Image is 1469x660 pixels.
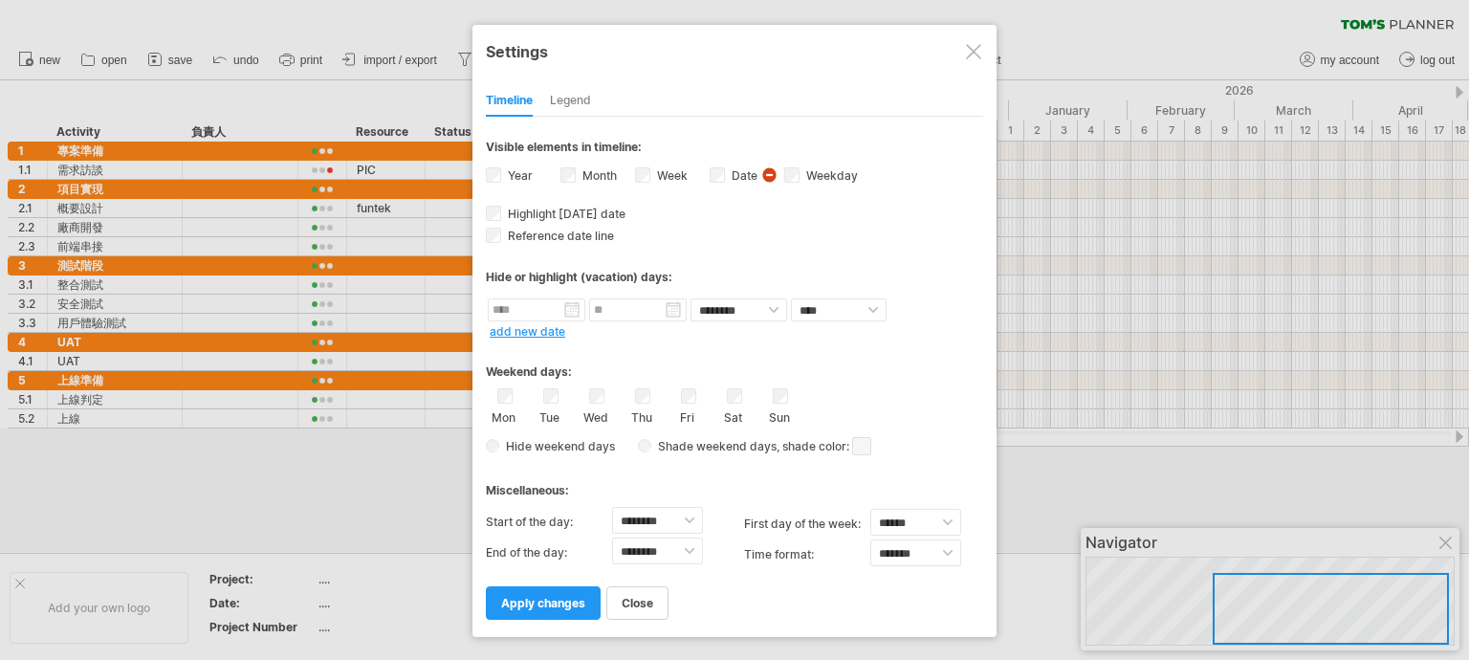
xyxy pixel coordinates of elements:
[767,407,791,425] label: Sun
[492,407,515,425] label: Mon
[777,435,871,458] span: , shade color:
[728,168,757,183] label: Date
[486,270,983,284] div: Hide or highlight (vacation) days:
[486,507,612,538] label: Start of the day:
[579,168,617,183] label: Month
[501,596,585,610] span: apply changes
[486,538,612,568] label: End of the day:
[583,407,607,425] label: Wed
[675,407,699,425] label: Fri
[504,168,533,183] label: Year
[486,586,601,620] a: apply changes
[852,437,871,455] span: click here to change the shade color
[629,407,653,425] label: Thu
[486,465,983,502] div: Miscellaneous:
[622,596,653,610] span: close
[490,324,565,339] a: add new date
[653,168,688,183] label: Week
[486,140,983,160] div: Visible elements in timeline:
[802,168,858,183] label: Weekday
[550,86,591,117] div: Legend
[651,439,777,453] span: Shade weekend days
[721,407,745,425] label: Sat
[504,207,625,221] span: Highlight [DATE] date
[486,346,983,384] div: Weekend days:
[606,586,669,620] a: close
[499,439,615,453] span: Hide weekend days
[537,407,561,425] label: Tue
[486,33,983,68] div: Settings
[504,229,614,243] span: Reference date line
[486,86,533,117] div: Timeline
[744,539,870,570] label: Time format:
[744,509,870,539] label: first day of the week:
